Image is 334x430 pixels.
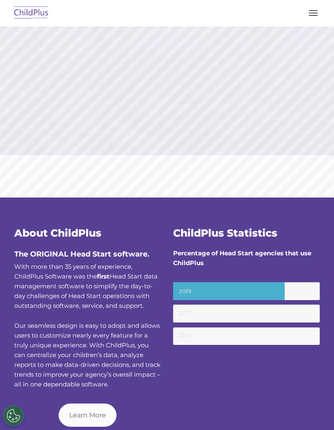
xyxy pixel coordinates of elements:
[97,272,110,280] b: first
[173,282,320,300] small: 2019
[173,327,320,345] small: 2016
[173,227,277,239] span: ChildPlus Statistics
[173,249,311,267] strong: Percentage of Head Start agencies that use ChildPlus
[3,406,24,426] button: Cookies Settings
[59,404,116,427] a: Learn More
[14,250,149,259] span: The ORIGINAL Head Start software.
[12,4,51,23] img: ChildPlus by Procare Solutions
[14,322,160,388] span: Our seamless design is easy to adopt and allows users to customize nearly every feature for a tru...
[14,263,158,309] span: With more than 35 years of experience, ChildPlus Software was the Head Start data management soft...
[227,85,284,100] a: Learn More
[173,305,320,322] small: 2017
[14,227,101,239] span: About ChildPlus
